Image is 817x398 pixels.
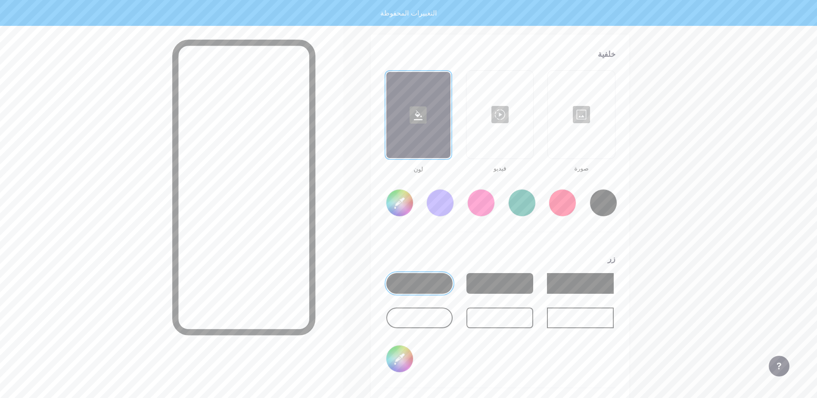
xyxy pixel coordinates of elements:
span: لون [385,165,452,174]
div: التغييرات المحفوظة [380,8,437,18]
div: خلفية [385,48,615,60]
span: فيديو [466,164,534,173]
div: زر [385,253,615,264]
span: صورة [547,164,615,173]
